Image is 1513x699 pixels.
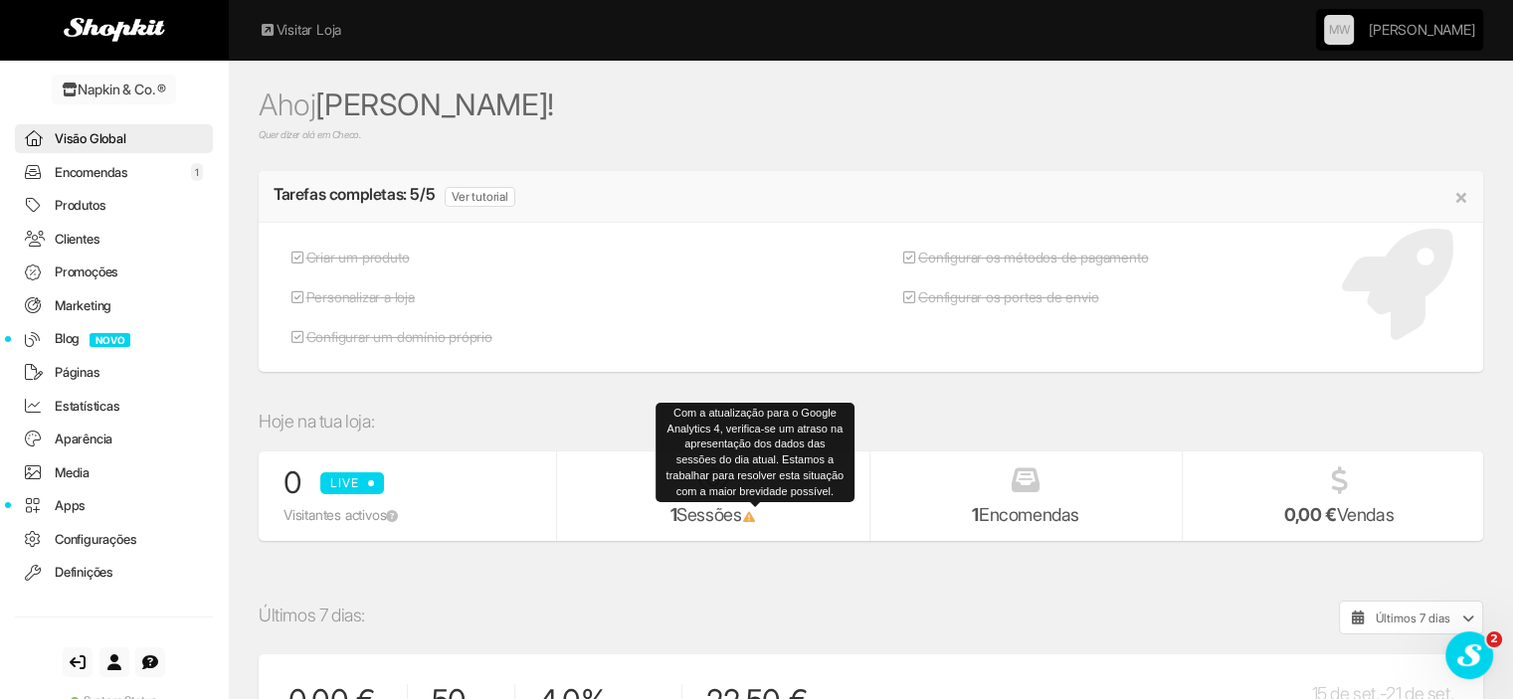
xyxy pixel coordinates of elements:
[15,324,213,353] a: BlogNOVO
[15,191,213,220] a: Produtos
[15,558,213,587] a: Definições
[1486,631,1502,647] span: 2
[1454,186,1468,207] button: Close
[274,317,507,357] a: Configurar um domínio próprio
[386,509,398,522] span: Visitantes nos últimos 30 minutos
[1284,504,1337,525] strong: 0,00 €
[15,458,213,487] a: Media
[274,238,507,277] a: Criar um produto
[15,225,213,254] a: Clientes
[284,464,302,500] span: 0
[572,505,853,525] h4: Sessões
[656,403,854,502] div: Com a atualização para o Google Analytics 4, verifica-se um atraso na apresentação dos dados das ...
[15,525,213,554] a: Configurações
[259,129,1483,141] span: Quer dizer olá em Checo.
[972,504,979,525] strong: 1
[1445,631,1493,679] iframe: Intercom live chat
[63,647,93,677] a: Sair
[259,20,341,40] a: Visitar Loja
[885,505,1167,525] h4: Encomendas
[284,505,541,525] div: Visitantes activos
[1339,601,1483,634] button: Últimos 7 dias
[259,87,315,122] span: Ahoj
[15,392,213,421] a: Estatísticas
[445,187,515,207] a: Ver tutorial
[99,647,129,677] a: Conta
[1376,611,1450,625] span: Últimos 7 dias
[886,277,1164,317] a: Configurar os portes de envio
[15,158,213,187] a: Encomendas1
[1454,184,1468,209] span: ×
[1198,505,1480,525] h4: Vendas
[15,358,213,387] a: Páginas
[135,647,165,677] a: Suporte
[886,238,1164,277] a: Configurar os métodos de pagamento
[274,277,507,317] a: Personalizar a loja
[15,124,213,153] a: Visão Global
[15,491,213,520] a: Apps
[191,163,203,181] span: 1
[259,89,1483,141] h1: [PERSON_NAME]!
[259,412,1483,432] h4: Hoje na tua loja:
[1324,15,1354,45] a: MW
[64,18,165,42] img: Shopkit
[52,75,176,104] a: Napkin & Co. ®
[15,291,213,320] a: Marketing
[320,472,384,494] span: Live
[15,425,213,453] a: Aparência
[1369,10,1474,50] a: [PERSON_NAME]
[259,606,365,625] h4: Últimos 7 dias:
[90,333,130,347] span: NOVO
[15,258,213,286] a: Promoções
[669,504,676,525] strong: 1
[274,186,435,204] h3: Tarefas completas: 5/5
